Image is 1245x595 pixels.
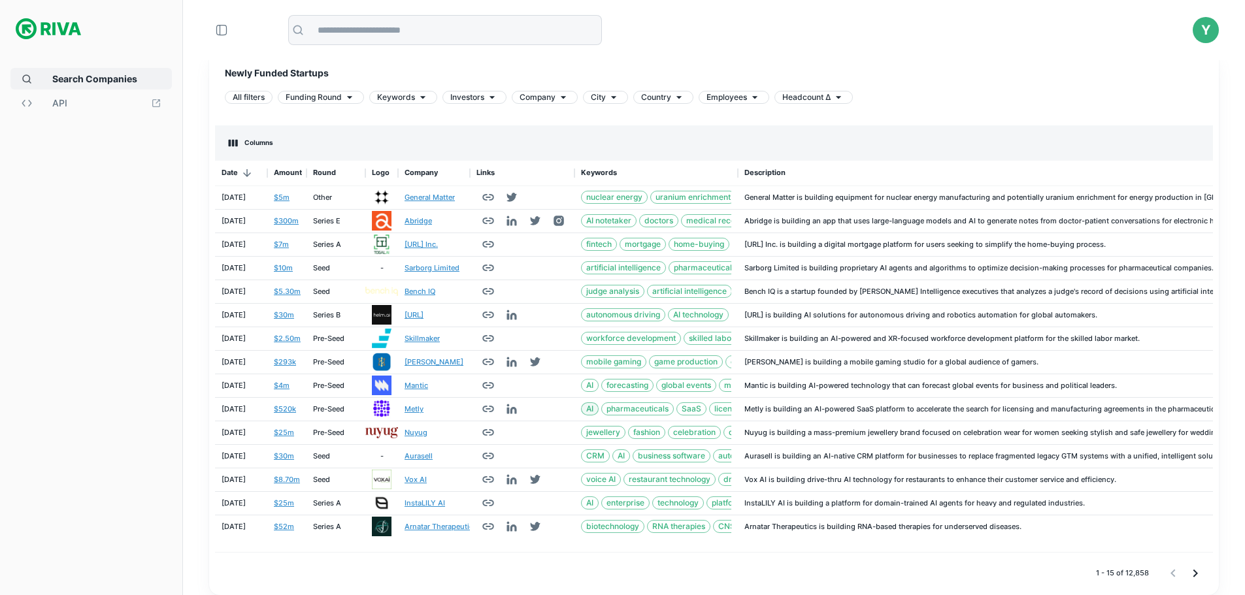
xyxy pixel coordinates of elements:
a: Sarborg Limited [405,263,459,274]
div: technology [652,496,704,509]
div: Pre-Seed [313,380,344,391]
a: design [723,426,759,439]
a: AI [581,402,599,415]
span: All filters [225,91,272,103]
span: fintech [582,238,616,251]
div: Investors [442,91,506,104]
span: Funding Round [286,91,342,103]
p: [DATE] [222,404,246,415]
span: game production [650,356,722,368]
span: drive-thru automation [719,474,810,486]
div: Round [307,160,365,185]
span: cultural games [726,356,790,368]
span: skilled labor [684,332,739,345]
span: uranium enrichment [651,191,735,204]
div: Series B [313,310,340,321]
div: jewellery [581,426,625,439]
div: artificial intelligence [581,261,666,274]
span: Skillmaker is building an AI-powered and XR-focused workforce development platform for the skille... [744,334,1140,343]
a: forecasting [601,379,654,392]
a: artificial intelligence [647,285,732,298]
a: AI [581,379,599,392]
button: Go to next page [1184,562,1206,585]
div: fashion [628,426,665,439]
div: All filters [225,91,273,104]
a: CRM [581,449,610,462]
p: [DATE] [222,192,246,203]
a: celebration [668,426,721,439]
div: AI [612,449,630,462]
div: Keywords [369,91,437,104]
a: home-buying [669,238,729,251]
img: Skillmaker [372,329,391,348]
div: Description [744,160,786,185]
div: Seed [313,474,330,485]
a: cultural games [725,355,791,368]
p: [DATE] [222,521,246,532]
a: Arnatar Therapeutics [405,521,477,532]
div: Round [313,160,336,185]
p: [DATE] [222,498,246,509]
span: API [52,96,146,110]
div: drive-thru automation [718,473,811,486]
a: $52m [274,521,294,532]
button: Y [1193,17,1219,43]
a: $10m [274,263,293,274]
a: judge analysis [581,285,644,298]
span: home-buying [669,238,729,251]
a: autonomous driving [581,308,665,321]
a: AI technology [668,308,729,321]
a: Abridge [405,216,432,227]
a: platform [706,496,748,509]
span: CRM [582,450,609,462]
div: licensing [709,402,752,415]
button: Sort [238,164,256,182]
a: API [10,92,172,114]
div: Date [222,160,238,185]
span: Mantic is building AI-powered technology that can forecast global events for business and politic... [744,381,1117,390]
a: mobile gaming [581,355,646,368]
a: enterprise [601,496,650,509]
span: jewellery [582,426,625,439]
a: Aurasell [405,451,433,462]
a: biotechnology [581,520,644,533]
div: Series A [313,521,341,532]
a: Search Companies [10,68,172,89]
div: Series A [313,498,341,509]
span: celebration [669,426,720,439]
span: AI [582,497,598,509]
div: - [365,257,398,280]
a: pharmaceutical [669,261,737,274]
div: automation [713,449,765,462]
div: medical records [681,214,753,227]
div: Amount [274,160,302,185]
a: General Matter [405,192,455,203]
div: pharmaceuticals [601,402,674,415]
a: AI notetaker [581,214,637,227]
a: $30m [274,310,294,321]
span: fashion [629,426,665,439]
div: CNS [713,520,740,533]
div: Funding Round [278,91,364,104]
div: Pre-Seed [313,333,344,344]
div: Pre-Seed [313,357,344,368]
div: - [365,445,398,468]
a: $2.50m [274,333,301,344]
p: [DATE] [222,216,246,227]
a: business software [633,449,710,462]
span: Vox AI is building drive-thru AI technology for restaurants to enhance their customer service and... [744,475,1116,484]
a: $30m [274,451,294,462]
p: [DATE] [222,427,246,438]
button: Select columns [225,136,276,150]
span: InstaLILY AI is building a platform for domain-trained AI agents for heavy and regulated industries. [744,498,1085,507]
a: $520k [274,404,296,415]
